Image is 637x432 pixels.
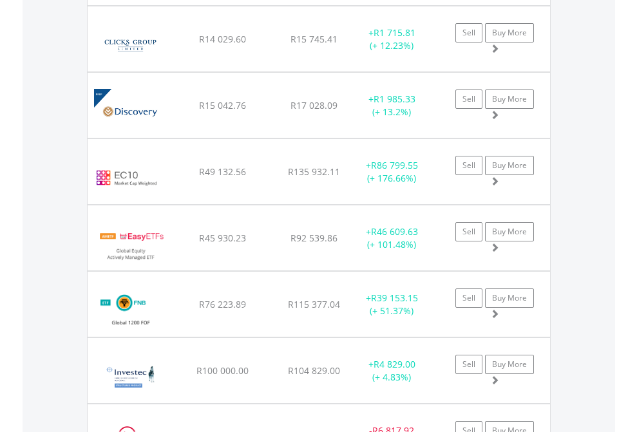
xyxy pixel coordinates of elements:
span: R46 609.63 [371,225,418,238]
a: Sell [455,89,482,109]
span: R1 715.81 [374,26,415,39]
a: Sell [455,222,482,241]
span: R15 745.41 [290,33,338,45]
span: R86 799.55 [371,159,418,171]
div: + (+ 51.37%) [352,292,432,317]
span: R76 223.89 [199,298,246,310]
span: R49 132.56 [199,165,246,178]
span: R4 829.00 [374,358,415,370]
div: + (+ 4.83%) [352,358,432,384]
a: Buy More [485,156,534,175]
a: Sell [455,156,482,175]
span: R1 985.33 [374,93,415,105]
a: Buy More [485,355,534,374]
div: + (+ 176.66%) [352,159,432,185]
a: Buy More [485,288,534,308]
img: EQU.ZA.FNIB16.png [94,354,168,400]
a: Buy More [485,222,534,241]
img: EQU.ZA.CLS.png [94,23,167,68]
span: R104 829.00 [288,364,340,377]
img: EQU.ZA.EASYGE.png [94,221,168,267]
span: R17 028.09 [290,99,338,111]
img: EQU.ZA.FNBEQF.png [94,288,168,333]
span: R115 377.04 [288,298,340,310]
span: R45 930.23 [199,232,246,244]
span: R135 932.11 [288,165,340,178]
img: EQU.ZA.DSBP.png [94,89,167,135]
div: + (+ 13.2%) [352,93,432,118]
div: + (+ 101.48%) [352,225,432,251]
a: Sell [455,23,482,42]
a: Sell [455,288,482,308]
a: Buy More [485,23,534,42]
div: + (+ 12.23%) [352,26,432,52]
span: R15 042.76 [199,99,246,111]
a: Buy More [485,89,534,109]
img: EC10.EC.EC10.png [94,155,159,201]
span: R14 029.60 [199,33,246,45]
span: R100 000.00 [196,364,249,377]
span: R39 153.15 [371,292,418,304]
span: R92 539.86 [290,232,338,244]
a: Sell [455,355,482,374]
